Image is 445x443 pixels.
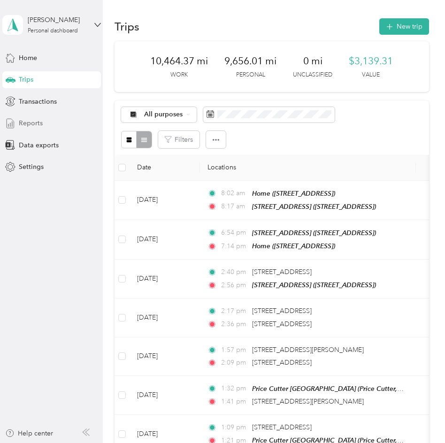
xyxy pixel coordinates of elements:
[252,423,312,431] span: [STREET_ADDRESS]
[349,54,393,68] span: $3,139.31
[144,111,183,118] span: All purposes
[19,53,37,63] span: Home
[19,162,44,172] span: Settings
[252,397,364,405] span: [STREET_ADDRESS][PERSON_NAME]
[19,75,33,84] span: Trips
[130,155,200,181] th: Date
[252,203,376,210] span: [STREET_ADDRESS] ([STREET_ADDRESS])
[130,337,200,376] td: [DATE]
[130,376,200,415] td: [DATE]
[221,280,248,290] span: 2:56 pm
[19,118,43,128] span: Reports
[221,345,248,355] span: 1:57 pm
[221,201,248,212] span: 8:17 am
[130,298,200,337] td: [DATE]
[236,71,265,79] p: Personal
[221,306,248,316] span: 2:17 pm
[379,18,429,35] button: New trip
[221,267,248,277] span: 2:40 pm
[221,383,248,394] span: 1:32 pm
[221,397,248,407] span: 1:41 pm
[115,22,139,31] h1: Trips
[130,260,200,298] td: [DATE]
[158,131,199,148] button: Filters
[221,358,248,368] span: 2:09 pm
[19,140,59,150] span: Data exports
[252,281,376,289] span: [STREET_ADDRESS] ([STREET_ADDRESS])
[293,71,332,79] p: Unclassified
[150,54,208,68] span: 10,464.37 mi
[200,155,416,181] th: Locations
[224,54,276,68] span: 9,656.01 mi
[221,422,248,433] span: 1:09 pm
[362,71,380,79] p: Value
[221,319,248,329] span: 2:36 pm
[170,71,188,79] p: Work
[303,54,322,68] span: 0 mi
[28,15,86,25] div: [PERSON_NAME]
[252,307,312,315] span: [STREET_ADDRESS]
[252,190,335,197] span: Home ([STREET_ADDRESS])
[221,228,248,238] span: 6:54 pm
[252,268,312,276] span: [STREET_ADDRESS]
[28,28,78,34] div: Personal dashboard
[19,97,57,107] span: Transactions
[130,181,200,220] td: [DATE]
[130,220,200,260] td: [DATE]
[252,359,312,367] span: [STREET_ADDRESS]
[392,390,445,443] iframe: Everlance-gr Chat Button Frame
[252,229,376,237] span: [STREET_ADDRESS] ([STREET_ADDRESS])
[221,188,248,199] span: 8:02 am
[5,428,53,438] button: Help center
[252,242,335,250] span: Home ([STREET_ADDRESS])
[221,241,248,252] span: 7:14 pm
[252,346,364,354] span: [STREET_ADDRESS][PERSON_NAME]
[252,320,312,328] span: [STREET_ADDRESS]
